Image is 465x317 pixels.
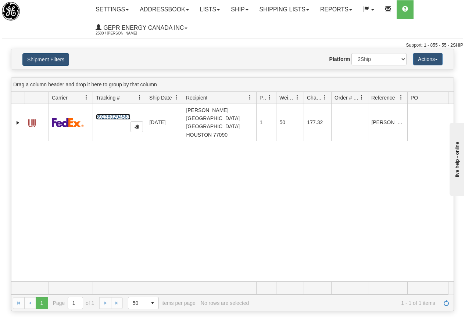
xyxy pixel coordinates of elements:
a: Shipping lists [254,0,315,19]
a: Packages filter column settings [264,91,276,104]
a: Refresh [440,297,452,309]
div: No rows are selected [201,300,249,306]
button: Copy to clipboard [130,121,143,132]
div: live help - online [6,6,68,12]
a: Recipient filter column settings [244,91,256,104]
img: 2 - FedEx Express® [52,118,84,127]
th: Press ctrl + space to group [93,92,146,104]
span: items per page [128,297,196,309]
a: Ship [225,0,254,19]
td: 1 [256,104,276,141]
th: Press ctrl + space to group [407,92,456,104]
th: Press ctrl + space to group [368,92,407,104]
span: GEPR Energy Canada Inc [101,25,184,31]
th: Press ctrl + space to group [304,92,331,104]
a: Settings [90,0,134,19]
td: [DATE] [146,104,183,141]
button: Actions [413,53,443,65]
a: 392380294563 [96,114,130,120]
span: Reference [371,94,395,101]
a: Reports [315,0,358,19]
img: logo2500.jpg [2,2,20,21]
td: 177.32 [304,104,331,141]
span: 2500 / [PERSON_NAME] [96,30,151,37]
button: Shipment Filters [22,53,69,66]
td: 50 [276,104,304,141]
label: Platform [329,55,350,63]
th: Press ctrl + space to group [331,92,368,104]
th: Press ctrl + space to group [183,92,256,104]
span: Page sizes drop down [128,297,159,309]
a: Tracking # filter column settings [133,91,146,104]
span: Page of 1 [53,297,94,309]
a: GEPR Energy Canada Inc 2500 / [PERSON_NAME] [90,19,193,37]
th: Press ctrl + space to group [25,92,49,104]
a: Ship Date filter column settings [170,91,183,104]
th: Press ctrl + space to group [146,92,183,104]
a: Label [28,116,36,128]
span: Page 1 [36,297,47,309]
span: Ship Date [149,94,172,101]
a: Weight filter column settings [291,91,304,104]
a: Order # / Ship Request # filter column settings [355,91,368,104]
iframe: chat widget [448,121,464,196]
input: Page 1 [68,297,83,309]
a: Reference filter column settings [395,91,407,104]
span: PO [411,94,418,101]
th: Press ctrl + space to group [49,92,93,104]
span: 50 [133,299,142,307]
span: Packages [260,94,267,101]
a: PO filter column settings [444,91,456,104]
div: Support: 1 - 855 - 55 - 2SHIP [2,42,463,48]
div: grid grouping header [11,78,454,92]
td: [PERSON_NAME] [GEOGRAPHIC_DATA] [GEOGRAPHIC_DATA] HOUSTON 77090 [183,104,256,141]
span: Weight [279,94,295,101]
th: Press ctrl + space to group [256,92,276,104]
span: 1 - 1 of 1 items [254,300,435,306]
a: Charge filter column settings [319,91,331,104]
span: Tracking # [96,94,120,101]
a: Lists [194,0,225,19]
td: [PERSON_NAME] [368,104,407,141]
a: Carrier filter column settings [80,91,93,104]
a: Addressbook [134,0,194,19]
span: Carrier [52,94,68,101]
span: Recipient [186,94,207,101]
th: Press ctrl + space to group [276,92,304,104]
span: Order # / Ship Request # [335,94,359,101]
span: select [147,297,158,309]
span: Charge [307,94,322,101]
a: Expand [14,119,22,126]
